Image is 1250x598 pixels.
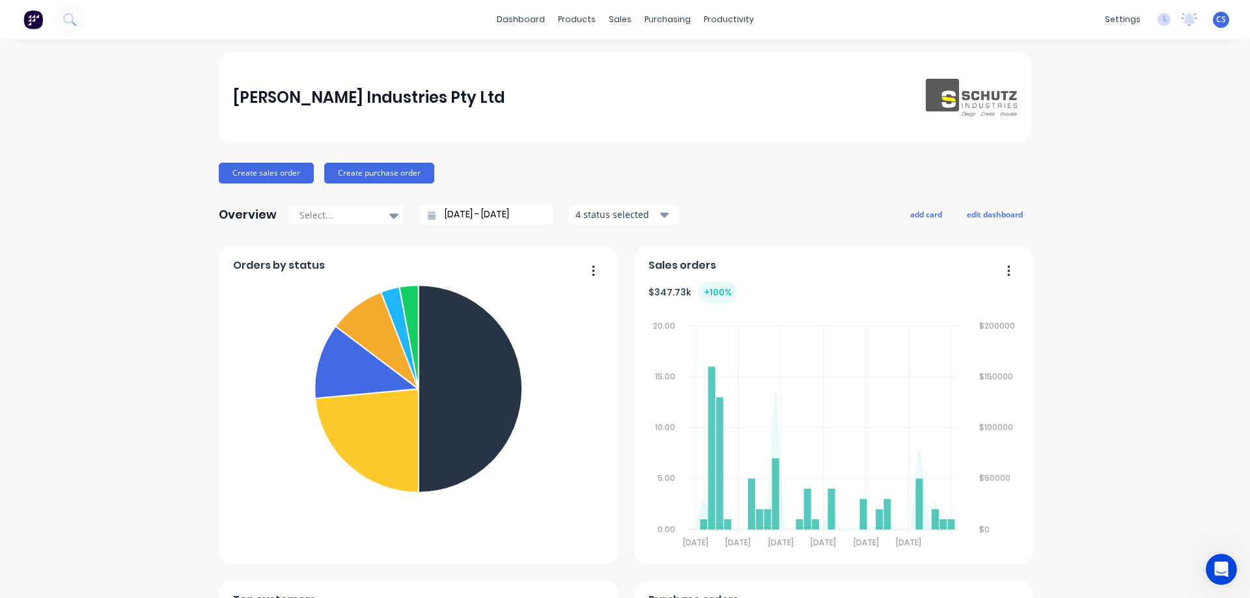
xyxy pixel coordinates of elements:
[1098,10,1147,29] div: settings
[11,399,249,421] textarea: Message…
[21,67,203,92] div: Hi there, let me check on Order #2575 now...
[76,32,202,44] div: joined the conversation
[233,85,505,111] div: [PERSON_NAME] Industries Pty Ltd
[979,371,1013,382] tspan: $150000
[10,303,250,449] div: Maricar says…
[23,10,43,29] img: Factory
[204,5,229,30] button: Home
[20,426,31,437] button: Emoji picker
[27,362,101,373] b: Xero Invoice #
[65,123,195,133] b: Options > Invoice > Print
[725,537,751,548] tspan: [DATE]
[10,179,250,282] div: Caitlin says…
[658,524,675,535] tspan: 0.00
[1216,14,1226,25] span: CS
[576,208,658,221] div: 4 status selected
[979,473,1010,484] tspan: $50000
[62,426,72,437] button: Upload attachment
[926,79,1017,117] img: Schutz Industries Pty Ltd
[21,362,171,386] b: Invoice Status
[979,320,1015,331] tspan: $200000
[699,282,737,303] div: + 100 %
[602,10,638,29] div: sales
[768,537,794,548] tspan: [DATE]
[638,10,697,29] div: purchasing
[10,102,214,168] div: That should be all good now. What I did was go toOptions > Invoice > Print, and then theInvoice S...
[958,206,1031,223] button: edit dashboard
[233,258,325,273] span: Orders by status
[324,163,434,183] button: Create purchase order
[57,187,240,264] div: Hi [PERSON_NAME], thanks for that. I was wondering if doing that might generate a new invoice num...
[37,7,58,28] img: Profile image for Maricar
[490,10,551,29] a: dashboard
[59,31,72,44] img: Profile image for Maricar
[902,206,951,223] button: add card
[83,426,93,437] button: Start recording
[223,421,244,442] button: Send a message…
[8,5,33,30] button: go back
[653,320,675,331] tspan: 20.00
[655,422,675,433] tspan: 10.00
[811,537,836,548] tspan: [DATE]
[648,258,716,273] span: Sales orders
[229,5,252,29] div: Close
[1206,554,1237,585] iframe: Intercom live chat
[551,10,602,29] div: products
[979,524,990,535] tspan: $0
[10,59,214,100] div: Hi there, let me check on Order #2575 now...
[219,163,314,183] button: Create sales order
[979,422,1013,433] tspan: $100000
[76,33,109,42] b: Maricar
[21,310,203,413] div: Yes, that’s expected — once an Order has been invoiced, it won’t generate a new one. Just keep an...
[896,537,921,548] tspan: [DATE]
[41,426,51,437] button: Gif picker
[47,179,250,271] div: Hi [PERSON_NAME], thanks for that. I was wondering if doing that might generate a new invoice num...
[79,136,153,146] b: Invoice Status
[655,371,675,382] tspan: 15.00
[683,537,708,548] tspan: [DATE]
[658,473,675,484] tspan: 5.00
[63,16,89,29] p: Active
[10,29,250,59] div: Maricar says…
[697,10,760,29] div: productivity
[10,59,250,102] div: Maricar says…
[568,205,679,224] button: 4 status selected
[648,282,737,303] div: $ 347.73k
[10,102,250,178] div: Maricar says…
[63,7,102,16] h1: Maricar
[219,202,277,228] div: Overview
[10,303,214,420] div: Yes, that’s expected — once an Order has been invoiced, it won’t generate a new one. Just keep an...
[854,537,879,548] tspan: [DATE]
[21,109,203,160] div: That should be all good now. What I did was go to , and then the has been updated.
